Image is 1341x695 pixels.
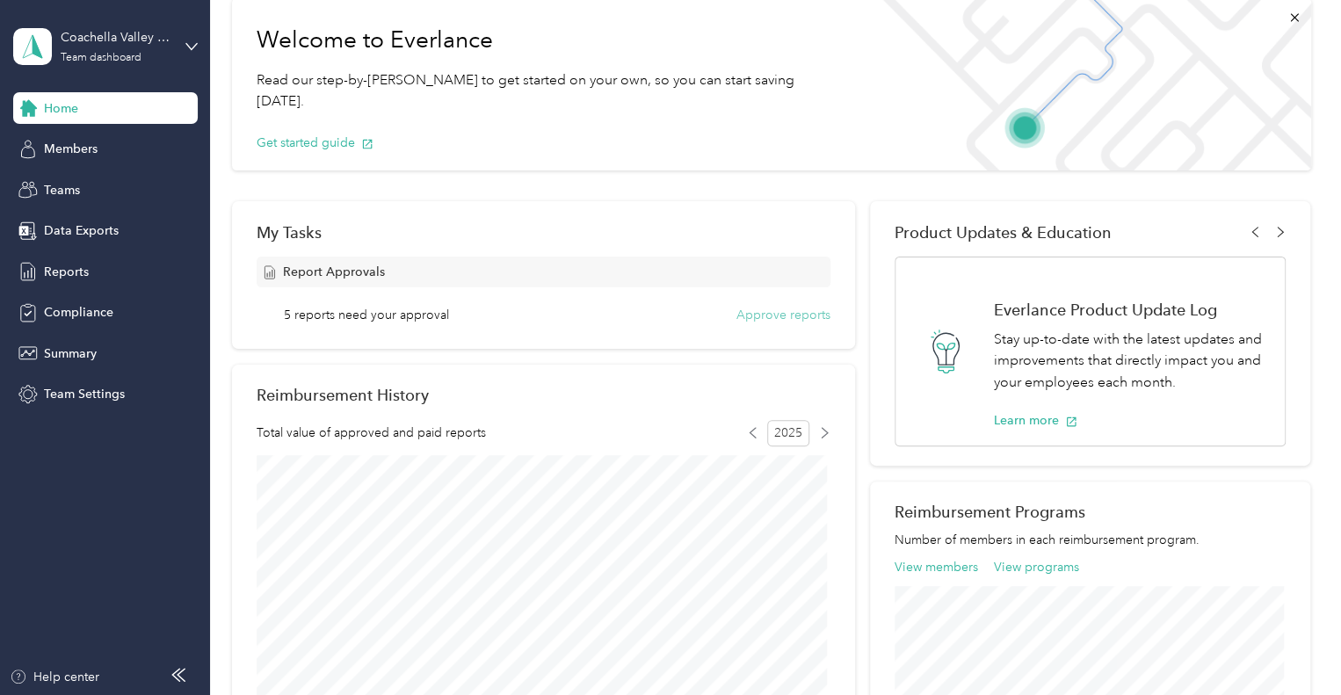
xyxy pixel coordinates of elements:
[61,28,170,47] div: Coachella Valley SFRs
[44,344,97,363] span: Summary
[44,181,80,199] span: Teams
[257,424,486,442] span: Total value of approved and paid reports
[61,53,141,63] div: Team dashboard
[895,503,1286,521] h2: Reimbursement Programs
[257,386,429,404] h2: Reimbursement History
[994,558,1079,576] button: View programs
[44,303,113,322] span: Compliance
[44,99,78,118] span: Home
[1243,597,1341,695] iframe: Everlance-gr Chat Button Frame
[44,221,119,240] span: Data Exports
[283,263,385,281] span: Report Approvals
[994,329,1266,394] p: Stay up-to-date with the latest updates and improvements that directly impact you and your employ...
[257,223,830,242] div: My Tasks
[736,306,830,324] button: Approve reports
[44,263,89,281] span: Reports
[44,385,125,403] span: Team Settings
[257,69,840,112] p: Read our step-by-[PERSON_NAME] to get started on your own, so you can start saving [DATE].
[895,223,1112,242] span: Product Updates & Education
[895,531,1286,549] p: Number of members in each reimbursement program.
[44,140,98,158] span: Members
[10,668,99,686] button: Help center
[767,420,809,446] span: 2025
[257,134,373,152] button: Get started guide
[895,558,978,576] button: View members
[257,26,840,54] h1: Welcome to Everlance
[284,306,449,324] span: 5 reports need your approval
[994,300,1266,319] h1: Everlance Product Update Log
[994,411,1077,430] button: Learn more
